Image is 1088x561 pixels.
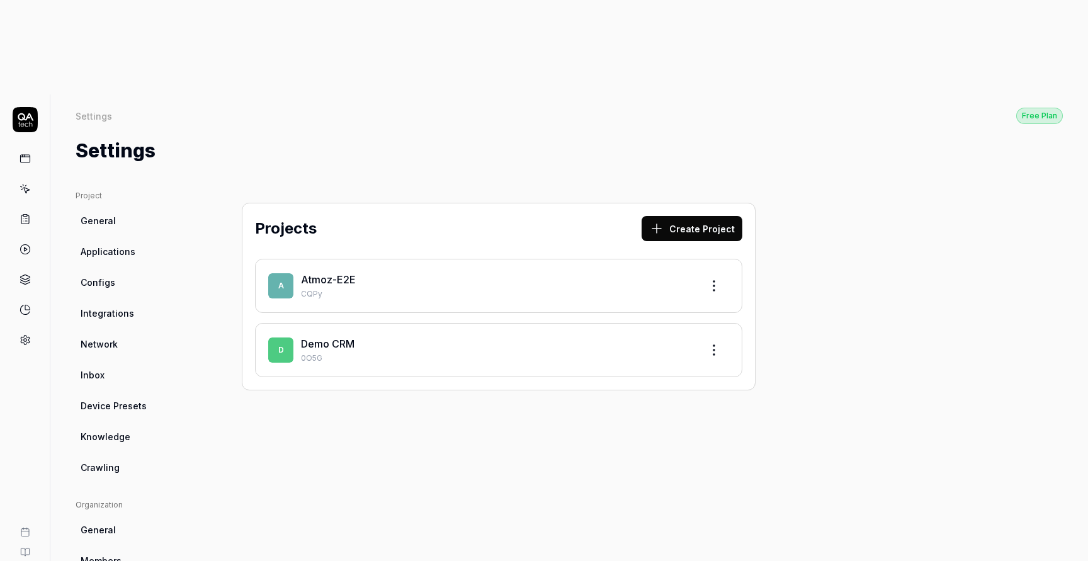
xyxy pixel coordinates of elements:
[81,368,105,382] span: Inbox
[268,337,293,363] span: D
[1016,108,1063,124] div: Free Plan
[255,217,317,240] h2: Projects
[81,337,118,351] span: Network
[81,430,130,443] span: Knowledge
[81,307,134,320] span: Integrations
[81,214,116,227] span: General
[81,399,147,412] span: Device Presets
[76,332,196,356] a: Network
[642,216,742,241] button: Create Project
[81,276,115,289] span: Configs
[301,273,356,286] a: Atmoz-E2E
[76,271,196,294] a: Configs
[76,518,196,541] a: General
[81,523,116,536] span: General
[5,517,45,537] a: Book a call with us
[301,288,691,300] p: CQPy
[76,137,156,165] h1: Settings
[76,499,196,511] div: Organization
[81,461,120,474] span: Crawling
[76,240,196,263] a: Applications
[76,110,112,122] div: Settings
[268,273,293,298] span: A
[76,394,196,417] a: Device Presets
[1016,107,1063,124] a: Free Plan
[76,302,196,325] a: Integrations
[301,353,691,364] p: 0O5G
[76,209,196,232] a: General
[81,245,135,258] span: Applications
[76,425,196,448] a: Knowledge
[76,363,196,387] a: Inbox
[76,456,196,479] a: Crawling
[5,537,45,557] a: Documentation
[301,337,354,350] a: Demo CRM
[76,190,196,201] div: Project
